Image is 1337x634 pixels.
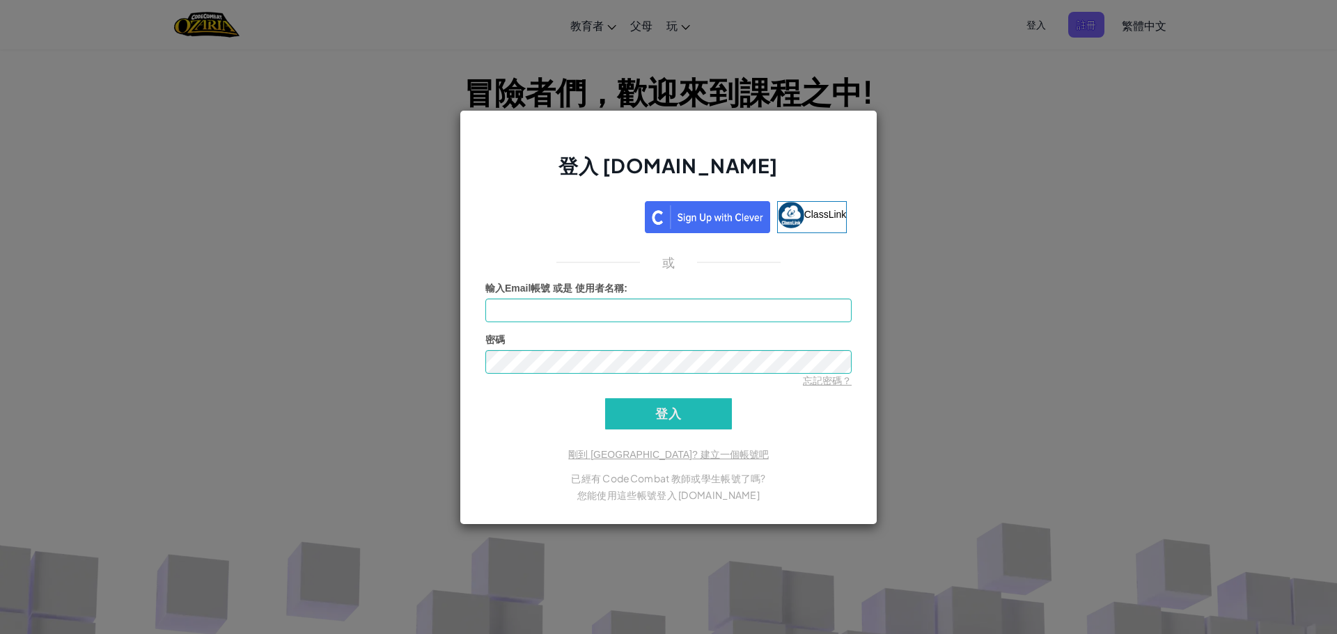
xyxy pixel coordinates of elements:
[804,208,847,219] span: ClassLink
[485,283,624,294] span: 輸入Email帳號 或是 使用者名稱
[483,200,645,230] iframe: 「使用 Google 帳戶登入」按鈕
[485,334,505,345] span: 密碼
[485,486,852,503] p: 您能使用這些帳號登入 [DOMAIN_NAME]
[568,449,768,460] a: 剛到 [GEOGRAPHIC_DATA]? 建立一個帳號吧
[485,152,852,193] h2: 登入 [DOMAIN_NAME]
[662,254,675,271] p: 或
[645,201,770,233] img: clever_sso_button@2x.png
[605,398,732,429] input: 登入
[485,470,852,486] p: 已經有 CodeCombat 教師或學生帳號了嗎?
[803,375,852,386] a: 忘記密碼？
[778,202,804,228] img: classlink-logo-small.png
[485,281,627,295] label: :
